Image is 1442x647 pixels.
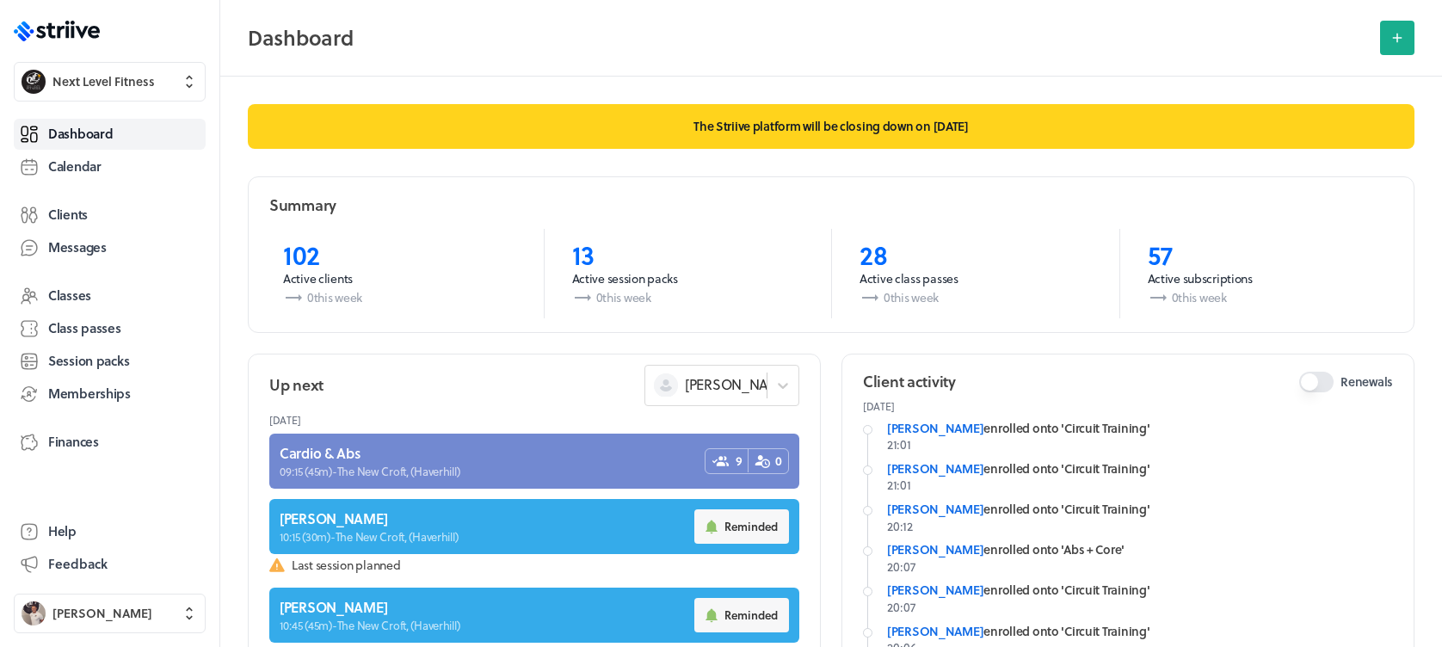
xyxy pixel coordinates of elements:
[860,287,1092,308] p: 0 this week
[14,151,206,182] a: Calendar
[256,229,544,318] a: 102Active clients0this week
[572,287,804,308] p: 0 this week
[736,453,743,470] span: 9
[860,239,1092,270] p: 28
[269,406,799,434] header: [DATE]
[14,549,206,580] button: Feedback
[572,270,804,287] p: Active session packs
[14,200,206,231] a: Clients
[694,598,789,632] button: Reminded
[283,287,516,308] p: 0 this week
[887,500,983,518] a: [PERSON_NAME]
[48,319,121,337] span: Class passes
[887,623,1393,640] div: enrolled onto 'Circuit Training'
[14,379,206,410] a: Memberships
[14,232,206,263] a: Messages
[248,21,1370,55] h2: Dashboard
[887,599,1393,616] p: 20:07
[269,374,324,396] h2: Up next
[48,125,113,143] span: Dashboard
[48,522,77,540] span: Help
[887,436,1393,453] p: 21:01
[1148,239,1380,270] p: 57
[14,280,206,311] a: Classes
[22,70,46,94] img: Next Level Fitness
[248,104,1414,149] p: The Striive platform will be closing down on [DATE]
[52,73,155,90] span: Next Level Fitness
[887,622,983,640] a: [PERSON_NAME]
[1299,372,1334,392] button: Renewals
[887,501,1393,518] div: enrolled onto 'Circuit Training'
[1340,373,1393,391] span: Renewals
[572,239,804,270] p: 13
[269,194,336,216] h2: Summary
[860,270,1092,287] p: Active class passes
[887,582,1393,599] div: enrolled onto 'Circuit Training'
[48,385,131,403] span: Memberships
[48,238,107,256] span: Messages
[48,352,129,370] span: Session packs
[544,229,832,318] a: 13Active session packs0this week
[283,270,516,287] p: Active clients
[724,607,778,623] span: Reminded
[887,459,983,478] a: [PERSON_NAME]
[831,229,1119,318] a: 28Active class passes0this week
[887,477,1393,494] p: 21:01
[887,540,983,558] a: [PERSON_NAME]
[863,399,1393,413] p: [DATE]
[48,555,108,573] span: Feedback
[14,62,206,102] button: Next Level FitnessNext Level Fitness
[887,541,1393,558] div: enrolled onto 'Abs + Core'
[887,419,983,437] a: [PERSON_NAME]
[14,594,206,633] button: Ben Robinson[PERSON_NAME]
[52,605,152,622] span: [PERSON_NAME]
[1148,270,1380,287] p: Active subscriptions
[48,433,99,451] span: Finances
[14,427,206,458] a: Finances
[887,460,1393,478] div: enrolled onto 'Circuit Training'
[724,519,778,534] span: Reminded
[48,206,88,224] span: Clients
[48,157,102,176] span: Calendar
[283,239,516,270] p: 102
[14,119,206,150] a: Dashboard
[292,557,799,574] span: Last session planned
[1148,287,1380,308] p: 0 this week
[1392,597,1433,638] iframe: gist-messenger-bubble-iframe
[14,313,206,344] a: Class passes
[863,371,956,392] h2: Client activity
[887,420,1393,437] div: enrolled onto 'Circuit Training'
[694,509,789,544] button: Reminded
[48,287,91,305] span: Classes
[887,558,1393,576] p: 20:07
[685,375,792,394] span: [PERSON_NAME]
[22,601,46,625] img: Ben Robinson
[14,516,206,547] a: Help
[775,453,782,470] span: 0
[14,346,206,377] a: Session packs
[887,518,1393,535] p: 20:12
[887,581,983,599] a: [PERSON_NAME]
[1119,229,1408,318] a: 57Active subscriptions0this week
